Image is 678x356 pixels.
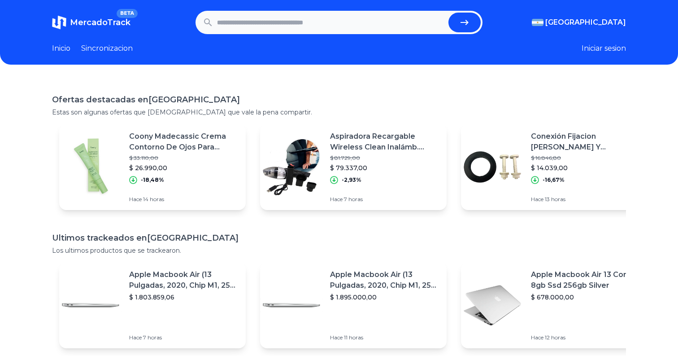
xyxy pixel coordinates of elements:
p: Hace 13 horas [531,196,640,203]
p: Hace 11 horas [330,334,439,341]
p: Apple Macbook Air (13 Pulgadas, 2020, Chip M1, 256 Gb De Ssd, 8 Gb De Ram) - Plata [330,269,439,291]
p: $ 1.803.859,06 [129,293,239,302]
p: $ 26.990,00 [129,163,239,172]
p: $ 16.846,80 [531,154,640,162]
img: Featured image [260,274,323,337]
a: Sincronizacion [81,43,133,54]
p: $ 678.000,00 [531,293,640,302]
p: Los ultimos productos que se trackearon. [52,246,626,255]
img: MercadoTrack [52,15,66,30]
span: [GEOGRAPHIC_DATA] [545,17,626,28]
a: Inicio [52,43,70,54]
p: Apple Macbook Air 13 Core I5 8gb Ssd 256gb Silver [531,269,640,291]
p: Conexión Fijacion [PERSON_NAME] Y [PERSON_NAME] Ferrum Vtc03 [531,131,640,153]
a: Featured imageCoony Madecassic Crema Contorno De Ojos Para Bolsas Y [MEDICAL_DATA] Momento De Apl... [59,124,246,210]
img: Featured image [461,136,524,198]
a: Featured imageApple Macbook Air (13 Pulgadas, 2020, Chip M1, 256 Gb De Ssd, 8 Gb De Ram) - Plata$... [260,262,447,348]
p: $ 79.337,00 [330,163,439,172]
p: Hace 7 horas [330,196,439,203]
img: Argentina [532,19,543,26]
a: MercadoTrackBETA [52,15,130,30]
p: Hace 12 horas [531,334,640,341]
img: Featured image [59,136,122,198]
img: Featured image [59,274,122,337]
button: [GEOGRAPHIC_DATA] [532,17,626,28]
p: $ 81.729,00 [330,154,439,162]
p: $ 33.110,00 [129,154,239,162]
p: -18,48% [141,176,164,184]
p: -2,93% [342,176,361,184]
p: Apple Macbook Air (13 Pulgadas, 2020, Chip M1, 256 Gb De Ssd, 8 Gb De Ram) - Plata [129,269,239,291]
button: Iniciar sesion [582,43,626,54]
p: Hace 14 horas [129,196,239,203]
img: Featured image [260,136,323,198]
h1: Ultimos trackeados en [GEOGRAPHIC_DATA] [52,232,626,244]
p: $ 14.039,00 [531,163,640,172]
h1: Ofertas destacadas en [GEOGRAPHIC_DATA] [52,93,626,106]
p: -16,67% [543,176,565,184]
a: Featured imageApple Macbook Air 13 Core I5 8gb Ssd 256gb Silver$ 678.000,00Hace 12 horas [461,262,648,348]
a: Featured imageAspiradora Recargable Wireless Clean Inalámb. 120w Cuota$ 81.729,00$ 79.337,00-2,93... [260,124,447,210]
p: Aspiradora Recargable Wireless Clean Inalámb. 120w Cuota [330,131,439,153]
a: Featured imageApple Macbook Air (13 Pulgadas, 2020, Chip M1, 256 Gb De Ssd, 8 Gb De Ram) - Plata$... [59,262,246,348]
p: Hace 7 horas [129,334,239,341]
p: Estas son algunas ofertas que [DEMOGRAPHIC_DATA] que vale la pena compartir. [52,108,626,117]
span: BETA [117,9,138,18]
p: Coony Madecassic Crema Contorno De Ojos Para Bolsas Y [MEDICAL_DATA] Momento De Aplicación Día/no... [129,131,239,153]
p: $ 1.895.000,00 [330,293,439,302]
a: Featured imageConexión Fijacion [PERSON_NAME] Y [PERSON_NAME] Ferrum Vtc03$ 16.846,80$ 14.039,00-... [461,124,648,210]
span: MercadoTrack [70,18,130,27]
img: Featured image [461,274,524,337]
